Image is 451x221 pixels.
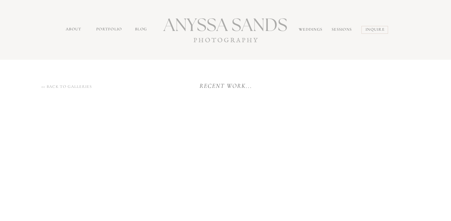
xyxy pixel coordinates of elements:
a: Blog [135,26,149,33]
a: << back to galleries [28,84,106,89]
a: portfolio [96,26,123,33]
a: sessions [332,27,355,34]
i: recent work... [200,82,252,90]
a: about [66,26,83,33]
a: Weddings [299,27,325,34]
a: inquire [365,27,386,34]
